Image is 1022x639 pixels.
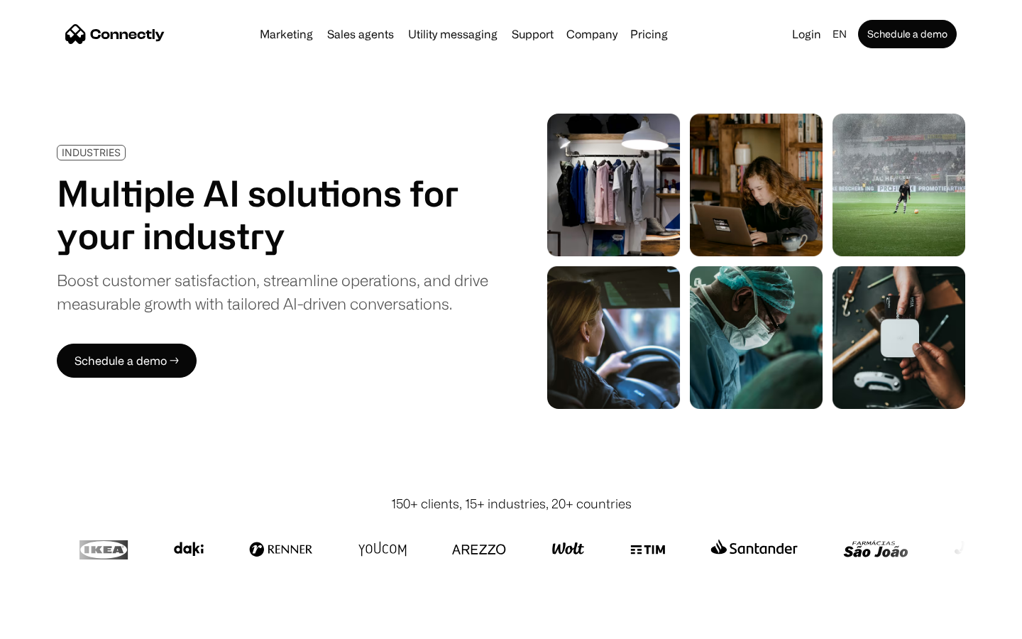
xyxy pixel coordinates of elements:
div: INDUSTRIES [62,147,121,158]
a: Support [506,28,559,40]
a: Utility messaging [402,28,503,40]
a: Login [786,24,827,44]
a: Schedule a demo [858,20,957,48]
div: Company [566,24,617,44]
a: Schedule a demo → [57,344,197,378]
a: Marketing [254,28,319,40]
div: 150+ clients, 15+ industries, 20+ countries [391,494,632,513]
a: Sales agents [322,28,400,40]
h1: Multiple AI solutions for your industry [57,172,488,257]
a: Pricing [625,28,674,40]
div: Boost customer satisfaction, streamline operations, and drive measurable growth with tailored AI-... [57,268,488,315]
div: en [833,24,847,44]
aside: Language selected: English [14,613,85,634]
ul: Language list [28,614,85,634]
